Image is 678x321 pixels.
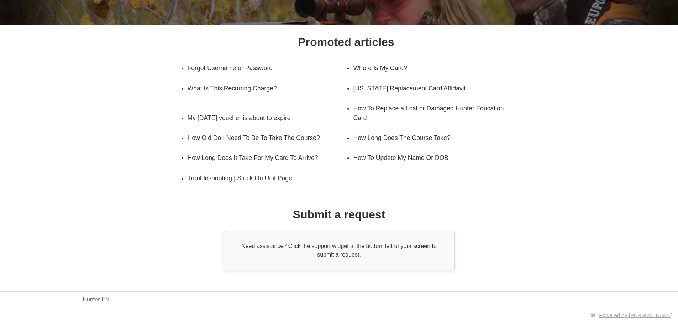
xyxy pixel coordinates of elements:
a: My [DATE] voucher is about to expire [188,108,336,128]
a: Powered by [PERSON_NAME] [599,312,673,318]
h1: Promoted articles [298,33,394,51]
a: How Long Does The Course Take? [353,128,501,148]
a: Troubleshooting | Stuck On Unit Page [188,168,336,188]
a: What Is This Recurring Charge? [188,78,346,98]
a: Hunter-Ed [83,295,109,304]
a: How To Replace a Lost or Damaged Hunter Education Card [353,98,512,128]
a: How To Update My Name Or DOB [353,148,501,168]
h1: Submit a request [293,206,385,223]
a: [US_STATE] Replacement Card Affidavit [353,78,501,98]
a: How Long Does It Take For My Card To Arrive? [188,148,346,168]
a: Forgot Username or Password [188,58,336,78]
a: How Old Do I Need To Be To Take The Course? [188,128,336,148]
div: Need assistance? Click the support widget at the bottom left of your screen to submit a request. [224,231,455,270]
a: Where Is My Card? [353,58,501,78]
